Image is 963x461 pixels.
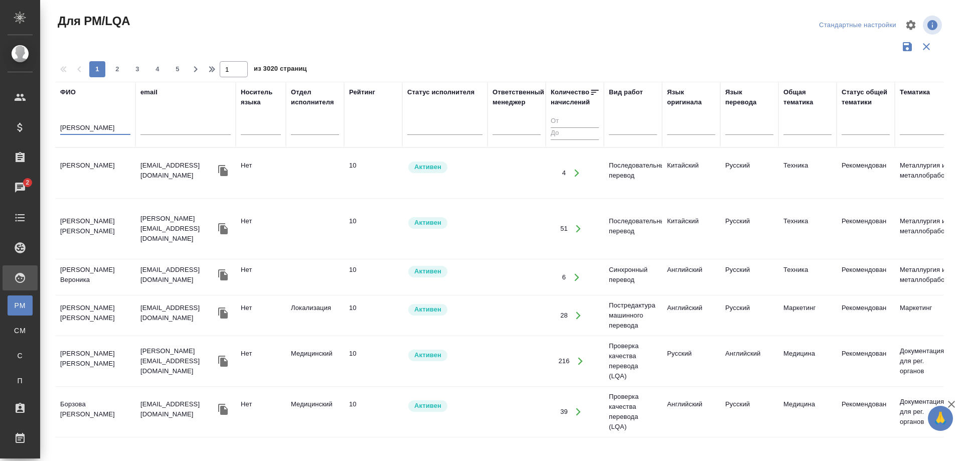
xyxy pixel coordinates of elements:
[216,354,231,369] button: Скопировать
[216,402,231,417] button: Скопировать
[216,163,231,178] button: Скопировать
[662,344,720,379] td: Русский
[560,407,568,417] div: 39
[662,260,720,295] td: Английский
[140,214,216,244] p: [PERSON_NAME][EMAIL_ADDRESS][DOMAIN_NAME]
[928,406,953,431] button: 🙏
[568,219,589,239] button: Открыть работы
[349,265,397,275] div: перевод идеальный/почти идеальный. Ни редактор, ни корректор не нужен
[55,344,135,379] td: [PERSON_NAME] [PERSON_NAME]
[140,161,216,181] p: [EMAIL_ADDRESS][DOMAIN_NAME]
[917,37,936,56] button: Сбросить фильтры
[778,394,837,429] td: Медицина
[407,399,483,413] div: Рядовой исполнитель: назначай с учетом рейтинга
[609,87,643,97] div: Вид работ
[55,298,135,333] td: [PERSON_NAME] [PERSON_NAME]
[129,61,145,77] button: 3
[349,349,397,359] div: перевод идеальный/почти идеальный. Ни редактор, ни корректор не нужен
[241,87,281,107] div: Носитель языка
[140,346,216,376] p: [PERSON_NAME][EMAIL_ADDRESS][DOMAIN_NAME]
[778,156,837,191] td: Техника
[725,87,773,107] div: Язык перевода
[837,394,895,429] td: Рекомендован
[720,298,778,333] td: Русский
[842,87,890,107] div: Статус общей тематики
[568,305,589,326] button: Открыть работы
[566,163,587,184] button: Открыть работы
[560,224,568,234] div: 51
[216,221,231,236] button: Скопировать
[837,211,895,246] td: Рекомендован
[837,156,895,191] td: Рекомендован
[286,394,344,429] td: Медицинский
[407,303,483,317] div: Рядовой исполнитель: назначай с учетом рейтинга
[604,295,662,336] td: Постредактура машинного перевода
[349,399,397,409] div: перевод идеальный/почти идеальный. Ни редактор, ни корректор не нужен
[662,298,720,333] td: Английский
[55,211,135,246] td: [PERSON_NAME] [PERSON_NAME]
[778,298,837,333] td: Маркетинг
[236,344,286,379] td: Нет
[662,211,720,246] td: Китайский
[8,321,33,341] a: CM
[13,326,28,336] span: CM
[414,401,441,411] p: Активен
[140,265,216,285] p: [EMAIL_ADDRESS][DOMAIN_NAME]
[236,211,286,246] td: Нет
[817,18,899,33] div: split button
[140,87,157,97] div: email
[720,211,778,246] td: Русский
[604,387,662,437] td: Проверка качества перевода (LQA)
[558,356,569,366] div: 216
[604,336,662,386] td: Проверка качества перевода (LQA)
[149,64,166,74] span: 4
[140,303,216,323] p: [EMAIL_ADDRESS][DOMAIN_NAME]
[570,351,591,372] button: Открыть работы
[895,211,953,246] td: Металлургия и металлобработка
[932,408,949,429] span: 🙏
[291,87,339,107] div: Отдел исполнителя
[604,211,662,246] td: Последовательный перевод
[20,178,35,188] span: 2
[13,376,28,386] span: П
[667,87,715,107] div: Язык оригинала
[562,272,566,282] div: 6
[286,298,344,333] td: Локализация
[551,127,599,140] input: До
[170,64,186,74] span: 5
[414,162,441,172] p: Активен
[236,394,286,429] td: Нет
[129,64,145,74] span: 3
[568,402,589,422] button: Открыть работы
[837,298,895,333] td: Рекомендован
[837,344,895,379] td: Рекомендован
[493,87,544,107] div: Ответственный менеджер
[551,115,599,128] input: От
[900,87,930,97] div: Тематика
[286,344,344,379] td: Медицинский
[407,161,483,174] div: Рядовой исполнитель: назначай с учетом рейтинга
[662,394,720,429] td: Английский
[216,305,231,321] button: Скопировать
[55,156,135,191] td: [PERSON_NAME]
[414,304,441,315] p: Активен
[13,300,28,311] span: PM
[3,175,38,200] a: 2
[895,298,953,333] td: Маркетинг
[349,161,397,171] div: перевод идеальный/почти идеальный. Ни редактор, ни корректор не нужен
[414,218,441,228] p: Активен
[560,311,568,321] div: 28
[349,303,397,313] div: перевод идеальный/почти идеальный. Ни редактор, ни корректор не нужен
[140,399,216,419] p: [EMAIL_ADDRESS][DOMAIN_NAME]
[778,211,837,246] td: Техника
[837,260,895,295] td: Рекомендован
[236,298,286,333] td: Нет
[604,260,662,295] td: Синхронный перевод
[60,87,76,97] div: ФИО
[8,346,33,366] a: С
[778,344,837,379] td: Медицина
[407,216,483,230] div: Рядовой исполнитель: назначай с учетом рейтинга
[170,61,186,77] button: 5
[604,156,662,191] td: Последовательный перевод
[55,13,130,29] span: Для PM/LQA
